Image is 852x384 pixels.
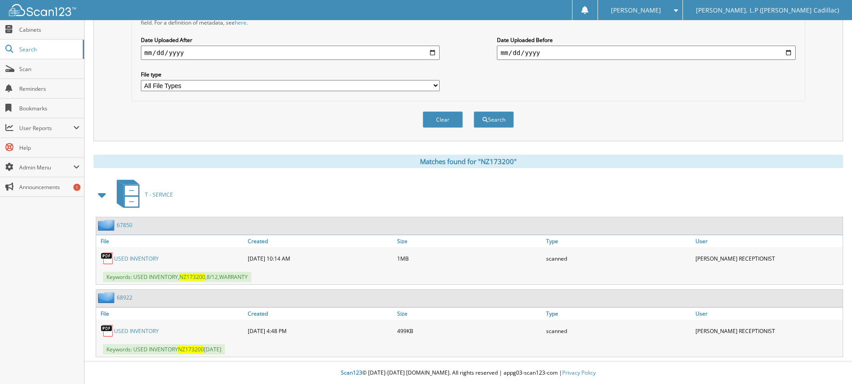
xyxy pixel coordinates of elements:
span: User Reports [19,124,73,132]
span: NZ173200 [178,346,204,353]
a: USED INVENTORY [114,327,159,335]
a: USED INVENTORY [114,255,159,262]
span: Cabinets [19,26,80,34]
a: User [693,235,843,247]
a: Privacy Policy [562,369,596,376]
a: Type [544,235,693,247]
span: Scan123 [341,369,362,376]
img: scan123-logo-white.svg [9,4,76,16]
input: start [141,46,440,60]
a: User [693,308,843,320]
div: 499KB [395,322,544,340]
a: here [235,19,246,26]
a: 67850 [117,221,132,229]
span: Reminders [19,85,80,93]
input: end [497,46,796,60]
div: scanned [544,249,693,267]
a: File [96,235,246,247]
div: [PERSON_NAME] RECEPTIONIST [693,249,843,267]
a: Size [395,235,544,247]
label: Date Uploaded Before [497,36,796,44]
img: PDF.png [101,324,114,338]
div: 1MB [395,249,544,267]
img: folder2.png [98,219,117,231]
span: Announcements [19,183,80,191]
img: folder2.png [98,292,117,303]
button: Clear [423,111,463,128]
label: File type [141,71,440,78]
span: Scan [19,65,80,73]
img: PDF.png [101,252,114,265]
div: [DATE] 4:48 PM [246,322,395,340]
span: Help [19,144,80,152]
div: scanned [544,322,693,340]
a: Created [246,235,395,247]
a: File [96,308,246,320]
button: Search [474,111,514,128]
a: Size [395,308,544,320]
span: Keywords: USED INVENTORY [DATE] [103,344,225,354]
span: NZ173200 [179,273,205,281]
div: [DATE] 10:14 AM [246,249,395,267]
span: [PERSON_NAME] [611,8,661,13]
span: T - SERVICE [145,191,173,198]
a: Created [246,308,395,320]
span: Keywords: USED INVENTORY, ,8/12,WARRANTY [103,272,251,282]
a: Type [544,308,693,320]
div: © [DATE]-[DATE] [DOMAIN_NAME]. All rights reserved | appg03-scan123-com | [85,362,852,384]
span: Admin Menu [19,164,73,171]
iframe: Chat Widget [807,341,852,384]
div: [PERSON_NAME] RECEPTIONIST [693,322,843,340]
div: 1 [73,184,81,191]
a: 68922 [117,294,132,301]
span: Bookmarks [19,105,80,112]
span: [PERSON_NAME], L.P ([PERSON_NAME] Cadillac) [696,8,839,13]
a: T - SERVICE [111,177,173,212]
span: Search [19,46,78,53]
div: Matches found for "NZ173200" [93,155,843,168]
label: Date Uploaded After [141,36,440,44]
